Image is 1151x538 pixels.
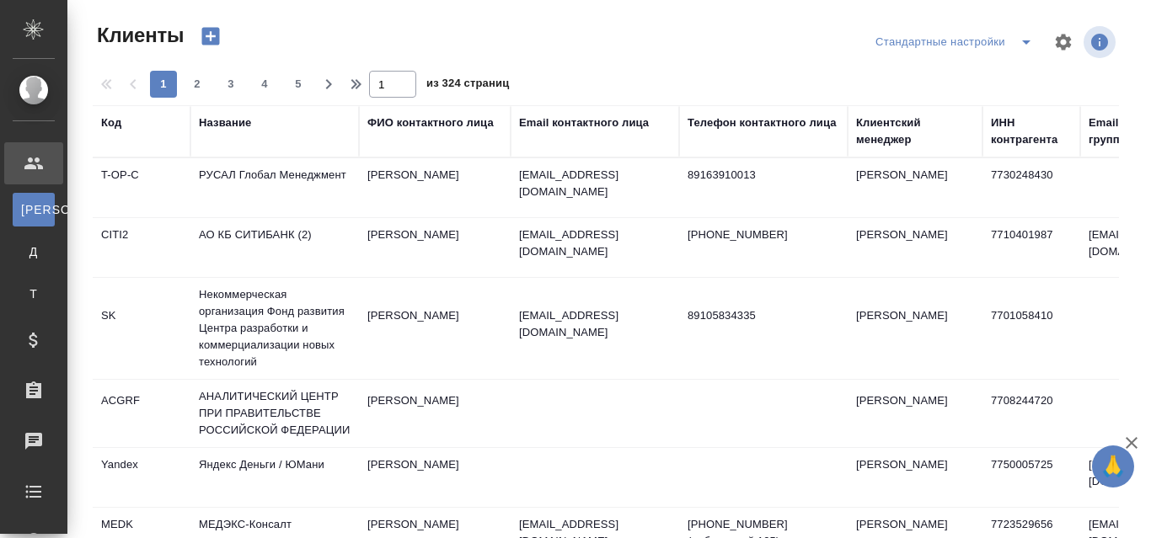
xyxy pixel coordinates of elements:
td: CITI2 [93,218,190,277]
a: Т [13,277,55,311]
button: 3 [217,71,244,98]
button: 5 [285,71,312,98]
td: 7750005725 [982,448,1080,507]
td: 7730248430 [982,158,1080,217]
td: 7710401987 [982,218,1080,277]
td: РУСАЛ Глобал Менеджмент [190,158,359,217]
p: [EMAIL_ADDRESS][DOMAIN_NAME] [519,167,671,200]
div: Код [101,115,121,131]
p: 89163910013 [688,167,839,184]
td: АО КБ СИТИБАНК (2) [190,218,359,277]
button: Создать [190,22,231,51]
div: Email контактного лица [519,115,649,131]
div: ИНН контрагента [991,115,1072,148]
td: [PERSON_NAME] [359,448,511,507]
td: [PERSON_NAME] [848,384,982,443]
td: Яндекс Деньги / ЮМани [190,448,359,507]
td: [PERSON_NAME] [848,299,982,358]
td: 7701058410 [982,299,1080,358]
td: Некоммерческая организация Фонд развития Центра разработки и коммерциализации новых технологий [190,278,359,379]
div: Телефон контактного лица [688,115,837,131]
button: 2 [184,71,211,98]
p: 89105834335 [688,307,839,324]
td: [PERSON_NAME] [359,158,511,217]
p: [PHONE_NUMBER] [688,226,839,243]
p: [EMAIL_ADDRESS][DOMAIN_NAME] [519,226,671,260]
span: из 324 страниц [426,73,509,98]
span: 5 [285,76,312,93]
div: split button [871,29,1043,56]
button: 4 [251,71,278,98]
span: 🙏 [1099,449,1127,484]
td: [PERSON_NAME] [359,218,511,277]
a: Д [13,235,55,269]
span: Т [21,285,46,302]
td: ACGRF [93,384,190,443]
span: 4 [251,76,278,93]
p: [EMAIL_ADDRESS][DOMAIN_NAME] [519,307,671,341]
td: [PERSON_NAME] [848,218,982,277]
span: Настроить таблицу [1043,22,1084,62]
span: Д [21,243,46,260]
span: Клиенты [93,22,184,49]
span: [PERSON_NAME] [21,201,46,218]
button: 🙏 [1092,445,1134,487]
div: Клиентский менеджер [856,115,974,148]
td: T-OP-C [93,158,190,217]
a: [PERSON_NAME] [13,193,55,226]
td: Yandex [93,448,190,507]
span: 3 [217,76,244,93]
td: [PERSON_NAME] [359,384,511,443]
td: АНАЛИТИЧЕСКИЙ ЦЕНТР ПРИ ПРАВИТЕЛЬСТВЕ РОССИЙСКОЙ ФЕДЕРАЦИИ [190,380,359,447]
td: [PERSON_NAME] [848,158,982,217]
td: [PERSON_NAME] [359,299,511,358]
td: [PERSON_NAME] [848,448,982,507]
td: 7708244720 [982,384,1080,443]
span: 2 [184,76,211,93]
span: Посмотреть информацию [1084,26,1119,58]
div: ФИО контактного лица [367,115,494,131]
div: Название [199,115,251,131]
td: SK [93,299,190,358]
